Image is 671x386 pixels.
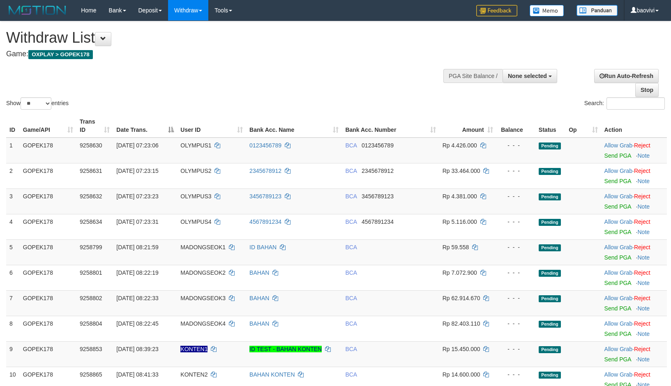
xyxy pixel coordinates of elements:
[601,239,667,265] td: ·
[500,370,532,379] div: - - -
[116,346,158,352] span: [DATE] 08:39:23
[180,168,211,174] span: OLYMPUS2
[249,346,322,352] a: ID TEST - BAHAN KONTEN
[443,371,480,378] span: Rp 14.600.000
[443,295,480,301] span: Rp 62.914.670
[539,193,561,200] span: Pending
[601,341,667,367] td: ·
[249,218,281,225] a: 4567891234
[443,346,480,352] span: Rp 15.450.000
[604,254,631,261] a: Send PGA
[634,320,650,327] a: Reject
[604,331,631,337] a: Send PGA
[500,243,532,251] div: - - -
[6,50,439,58] h4: Game:
[80,168,102,174] span: 9258631
[604,244,632,250] a: Allow Grab
[604,295,634,301] span: ·
[113,114,177,138] th: Date Trans.: activate to sort column descending
[539,372,561,379] span: Pending
[6,97,69,110] label: Show entries
[594,69,659,83] a: Run Auto-Refresh
[443,320,480,327] span: Rp 82.403.110
[634,295,650,301] a: Reject
[604,320,632,327] a: Allow Grab
[116,244,158,250] span: [DATE] 08:21:59
[539,219,561,226] span: Pending
[80,320,102,327] span: 9258804
[638,229,650,235] a: Note
[604,168,632,174] a: Allow Grab
[638,254,650,261] a: Note
[500,269,532,277] div: - - -
[443,269,477,276] span: Rp 7.072.900
[443,218,477,225] span: Rp 5.116.000
[345,371,357,378] span: BCA
[601,214,667,239] td: ·
[539,244,561,251] span: Pending
[500,192,532,200] div: - - -
[601,290,667,316] td: ·
[6,214,20,239] td: 4
[539,142,561,149] span: Pending
[604,229,631,235] a: Send PGA
[634,218,650,225] a: Reject
[604,193,632,200] a: Allow Grab
[80,295,102,301] span: 9258802
[80,371,102,378] span: 9258865
[6,4,69,16] img: MOTION_logo.png
[476,5,517,16] img: Feedback.jpg
[604,203,631,210] a: Send PGA
[345,320,357,327] span: BCA
[116,371,158,378] span: [DATE] 08:41:33
[634,168,650,174] a: Reject
[180,295,226,301] span: MADONGSEOK3
[80,244,102,250] span: 9258799
[601,163,667,188] td: ·
[584,97,665,110] label: Search:
[604,218,634,225] span: ·
[116,218,158,225] span: [DATE] 07:23:31
[535,114,565,138] th: Status
[6,163,20,188] td: 2
[601,138,667,163] td: ·
[345,346,357,352] span: BCA
[443,193,477,200] span: Rp 4.381.000
[638,280,650,286] a: Note
[20,138,76,163] td: GOPEK178
[635,83,659,97] a: Stop
[180,142,211,149] span: OLYMPUS1
[601,114,667,138] th: Action
[539,321,561,328] span: Pending
[634,371,650,378] a: Reject
[6,188,20,214] td: 3
[6,114,20,138] th: ID
[116,295,158,301] span: [DATE] 08:22:33
[500,345,532,353] div: - - -
[362,218,394,225] span: Copy 4567891234 to clipboard
[180,371,208,378] span: KONTEN2
[6,30,439,46] h1: Withdraw List
[604,280,631,286] a: Send PGA
[80,218,102,225] span: 9258634
[604,142,634,149] span: ·
[565,114,601,138] th: Op: activate to sort column ascending
[345,168,357,174] span: BCA
[249,142,281,149] a: 0123456789
[634,346,650,352] a: Reject
[604,320,634,327] span: ·
[496,114,535,138] th: Balance
[20,290,76,316] td: GOPEK178
[180,218,211,225] span: OLYMPUS4
[20,265,76,290] td: GOPEK178
[539,270,561,277] span: Pending
[180,193,211,200] span: OLYMPUS3
[20,239,76,265] td: GOPEK178
[604,346,634,352] span: ·
[116,320,158,327] span: [DATE] 08:22:45
[6,290,20,316] td: 7
[604,295,632,301] a: Allow Grab
[345,218,357,225] span: BCA
[345,295,357,301] span: BCA
[601,265,667,290] td: ·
